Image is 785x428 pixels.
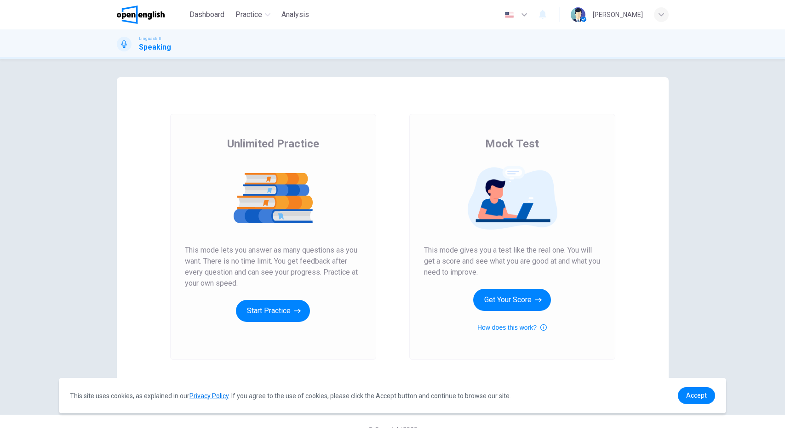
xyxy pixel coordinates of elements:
[678,387,715,404] a: dismiss cookie message
[185,245,361,289] span: This mode lets you answer as many questions as you want. There is no time limit. You get feedback...
[424,245,601,278] span: This mode gives you a test like the real one. You will get a score and see what you are good at a...
[139,35,161,42] span: Linguaskill
[504,11,515,18] img: en
[473,289,551,311] button: Get Your Score
[235,9,262,20] span: Practice
[686,392,707,399] span: Accept
[278,6,313,23] button: Analysis
[593,9,643,20] div: [PERSON_NAME]
[485,136,539,151] span: Mock Test
[59,378,726,413] div: cookieconsent
[232,6,274,23] button: Practice
[117,6,186,24] a: OpenEnglish logo
[236,300,310,322] button: Start Practice
[70,392,511,400] span: This site uses cookies, as explained in our . If you agree to the use of cookies, please click th...
[189,392,229,400] a: Privacy Policy
[189,9,224,20] span: Dashboard
[281,9,309,20] span: Analysis
[571,7,585,22] img: Profile picture
[186,6,228,23] button: Dashboard
[139,42,171,53] h1: Speaking
[227,136,319,151] span: Unlimited Practice
[117,6,165,24] img: OpenEnglish logo
[477,322,547,333] button: How does this work?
